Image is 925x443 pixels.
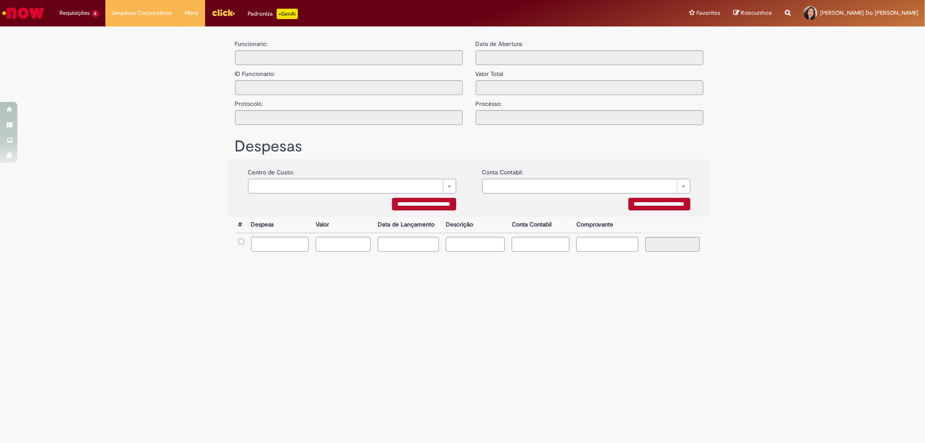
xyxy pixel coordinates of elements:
[248,164,294,177] label: Centro de Custo:
[59,9,90,17] span: Requisições
[277,9,298,19] p: +GenAi
[235,39,268,48] label: Funcionario:
[741,9,772,17] span: Rascunhos
[185,9,199,17] span: More
[248,179,456,194] a: Limpar campo {0}
[248,217,312,233] th: Despesa
[476,95,502,108] label: Processo:
[235,95,263,108] label: Protocolo:
[374,217,442,233] th: Data de Lançamento
[508,217,573,233] th: Conta Contabil
[112,9,172,17] span: Despesas Corporativas
[92,10,99,17] span: 6
[1,4,46,22] img: ServiceNow
[820,9,918,16] span: [PERSON_NAME] Do [PERSON_NAME]
[482,164,523,177] label: Conta Contabil:
[696,9,720,17] span: Favoritos
[733,9,772,17] a: Rascunhos
[212,6,235,19] img: click_logo_yellow_360x200.png
[476,39,523,48] label: Data de Abertura:
[476,65,503,78] label: Valor Total
[235,65,275,78] label: ID Funcionario:
[482,179,690,194] a: Limpar campo {0}
[248,9,298,19] div: Padroniza
[235,138,703,155] h1: Despesas
[235,217,248,233] th: #
[442,217,508,233] th: Descrição
[573,217,642,233] th: Comprovante
[312,217,374,233] th: Valor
